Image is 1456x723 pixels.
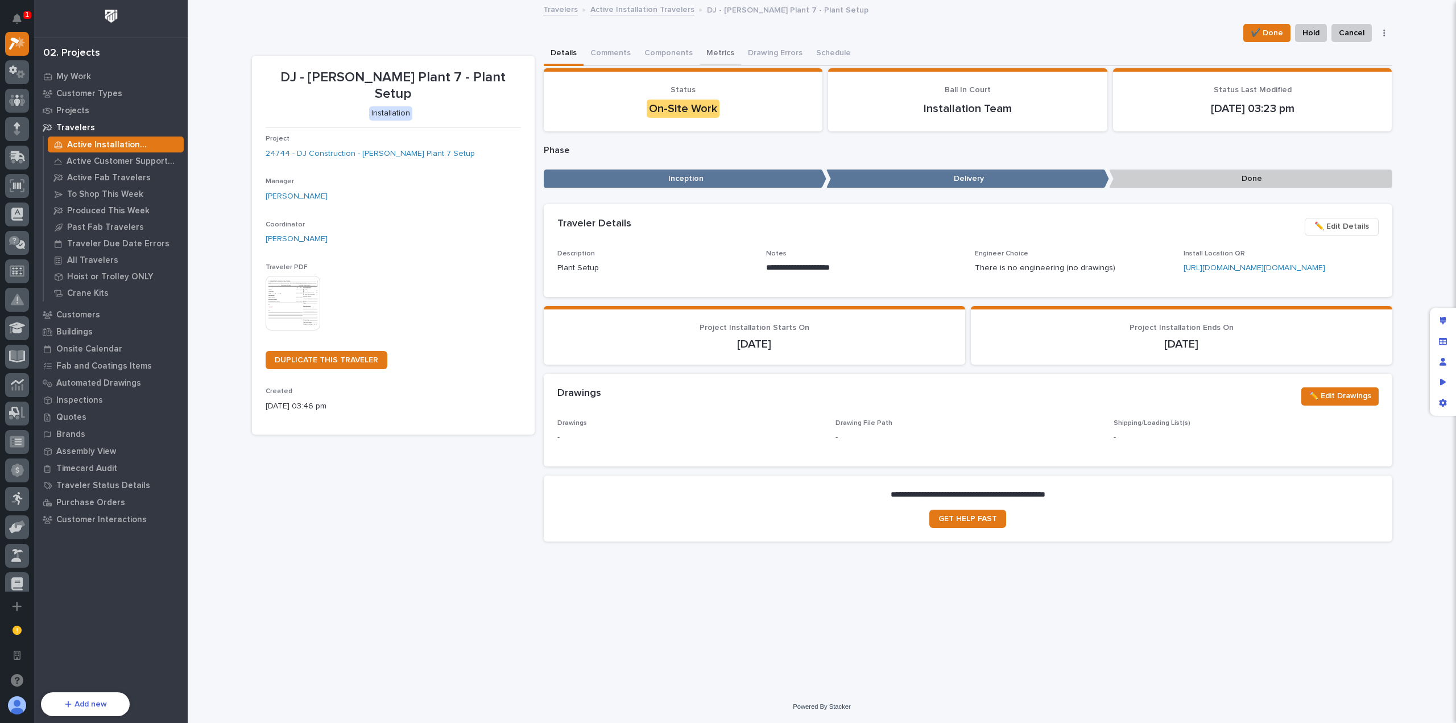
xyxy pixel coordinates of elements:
a: Travelers [34,119,188,136]
div: Notifications1 [14,14,29,32]
a: Traveler Status Details [34,477,188,494]
p: Done [1109,170,1392,188]
a: [PERSON_NAME] [266,233,328,245]
p: Hoist or Trolley ONLY [67,272,154,282]
a: Fab and Coatings Items [34,357,188,374]
span: Help Docs [23,143,62,155]
p: Produced This Week [67,206,150,216]
p: Travelers [56,123,95,133]
p: [DATE] [985,337,1379,351]
span: Hold [1302,26,1319,40]
div: Edit layout [1433,311,1453,331]
button: ✏️ Edit Drawings [1301,387,1379,406]
div: Installation [369,106,412,121]
p: Phase [544,145,1392,156]
p: Timecard Audit [56,464,117,474]
span: Project Installation Ends On [1130,324,1234,332]
p: Buildings [56,327,93,337]
span: Onboarding Call [82,143,145,155]
div: On-Site Work [647,100,719,118]
p: Purchase Orders [56,498,125,508]
p: Installation Team [842,102,1094,115]
p: Customers [56,310,100,320]
a: 🔗Onboarding Call [67,139,150,159]
button: Start new chat [193,179,207,193]
p: 1 [25,11,29,19]
span: Engineer Choice [975,250,1028,257]
a: 24744 - DJ Construction - [PERSON_NAME] Plant 7 Setup [266,148,475,160]
h2: Drawings [557,387,601,400]
a: Traveler Due Date Errors [44,236,188,251]
span: GET HELP FAST [938,515,997,523]
img: 1736555164131-43832dd5-751b-4058-ba23-39d91318e5a0 [11,176,32,196]
p: [DATE] [557,337,952,351]
a: Active Installation Travelers [590,2,694,15]
a: Quotes [34,408,188,425]
p: Quotes [56,412,86,423]
div: 📖 [11,144,20,154]
a: Crane Kits [44,285,188,301]
a: Travelers [543,2,578,15]
p: [DATE] 03:23 pm [1127,102,1379,115]
p: [DATE] 03:46 pm [266,400,521,412]
button: Comments [584,42,638,66]
a: GET HELP FAST [929,510,1006,528]
a: Active Customer Support Travelers [44,153,188,169]
a: Customer Interactions [34,511,188,528]
span: Drawings [557,420,587,427]
a: [URL][DOMAIN_NAME][DOMAIN_NAME] [1184,264,1325,272]
a: DUPLICATE THIS TRAVELER [266,351,387,369]
a: Automated Drawings [34,374,188,391]
div: Past conversations [11,215,76,224]
p: Active Fab Travelers [67,173,151,183]
a: Active Fab Travelers [44,170,188,185]
p: Onsite Calendar [56,344,122,354]
a: Powered byPylon [80,268,138,278]
button: Add new [41,692,130,716]
button: Schedule [809,42,858,66]
a: Purchase Orders [34,494,188,511]
span: Traveler PDF [266,264,308,271]
button: Notifications [5,7,29,31]
button: Metrics [700,42,741,66]
img: Workspace Logo [101,6,122,27]
a: Projects [34,102,188,119]
a: Powered By Stacker [793,703,850,710]
span: Description [557,250,595,257]
div: We're available if you need us! [39,187,144,196]
p: Assembly View [56,447,116,457]
p: Active Installation Travelers [67,140,179,150]
p: Customer Interactions [56,515,147,525]
div: Manage users [1433,352,1453,372]
h2: Traveler Details [557,218,631,230]
p: Projects [56,106,89,116]
p: Past Fab Travelers [67,222,144,233]
button: See all [176,213,207,226]
div: Start new chat [39,176,187,187]
div: Preview as [1433,372,1453,393]
span: Drawing File Path [835,420,892,427]
a: [PERSON_NAME] [266,191,328,203]
div: App settings [1433,393,1453,413]
p: Automated Drawings [56,378,141,389]
a: Customers [34,306,188,323]
a: Customer Types [34,85,188,102]
a: Timecard Audit [34,460,188,477]
a: 📖Help Docs [7,139,67,159]
button: Add a new app... [5,594,29,618]
a: Brands [34,425,188,443]
span: Coordinator [266,221,305,228]
p: Welcome 👋 [11,45,207,63]
p: Traveler Status Details [56,481,150,491]
a: Produced This Week [44,203,188,218]
button: ✔️ Done [1243,24,1290,42]
p: Customer Types [56,89,122,99]
p: My Work [56,72,91,82]
p: Brands [56,429,85,440]
button: ✏️ Edit Details [1305,218,1379,236]
div: Manage fields and data [1433,331,1453,352]
img: Jeff Miller [11,233,30,251]
span: [PERSON_NAME] [35,243,92,253]
p: DJ - [PERSON_NAME] Plant 7 - Plant Setup [707,3,868,15]
p: To Shop This Week [67,189,143,200]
